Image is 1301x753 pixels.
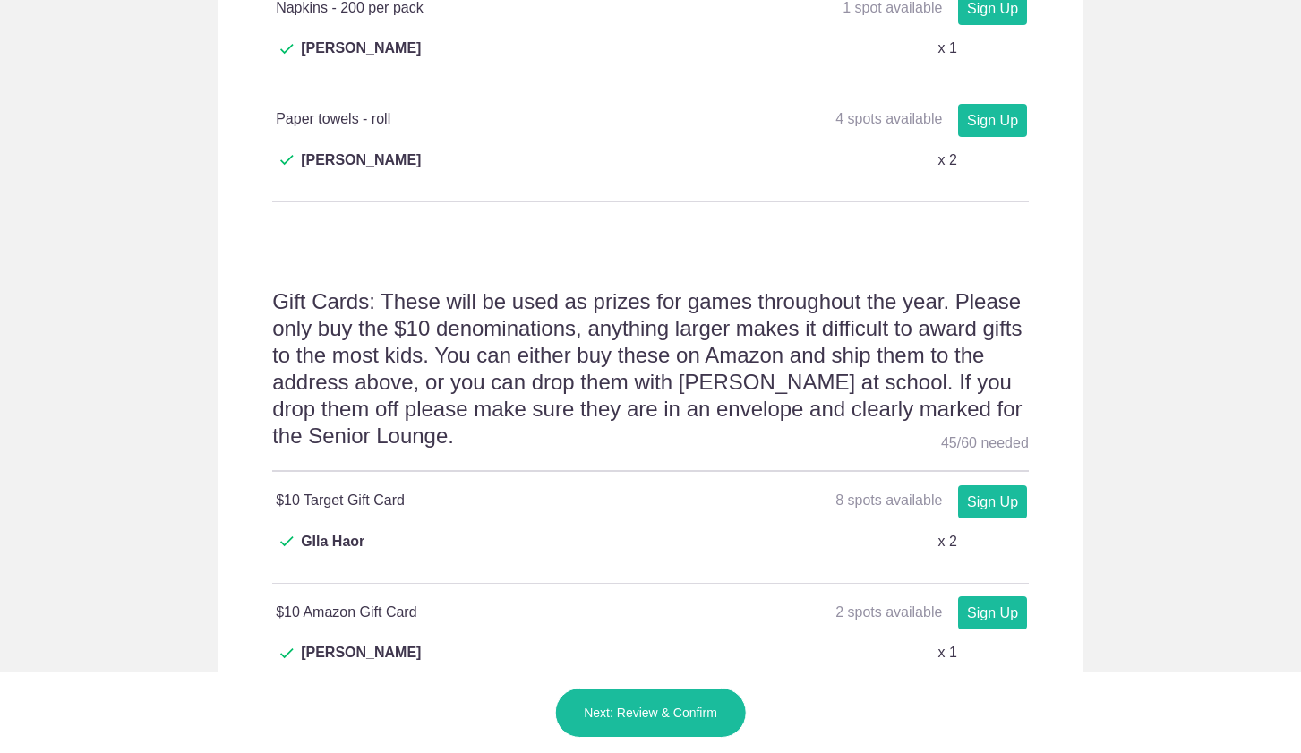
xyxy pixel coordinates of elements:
[937,38,956,59] p: x 1
[301,150,421,193] span: [PERSON_NAME]
[280,44,294,55] img: Check dark green
[958,485,1027,518] a: Sign Up
[280,536,294,547] img: Check dark green
[835,604,942,620] span: 2 spots available
[280,155,294,166] img: Check dark green
[958,596,1027,629] a: Sign Up
[272,287,1029,472] h2: Gift Cards: These will be used as prizes for games throughout the year. Please only buy the $10 d...
[957,435,961,450] span: /
[554,688,747,738] button: Next: Review & Confirm
[937,531,956,552] p: x 2
[835,111,942,126] span: 4 spots available
[301,642,421,685] span: [PERSON_NAME]
[276,602,650,623] h4: $10 Amazon Gift Card
[301,531,364,574] span: GIla Haor
[280,648,294,659] img: Check dark green
[276,108,650,130] h4: Paper towels - roll
[937,150,956,171] p: x 2
[958,104,1027,137] a: Sign Up
[937,642,956,663] p: x 1
[301,38,421,81] span: [PERSON_NAME]
[941,430,1029,457] div: 45 60 needed
[276,490,650,511] h4: $10 Target Gift Card
[835,492,942,508] span: 8 spots available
